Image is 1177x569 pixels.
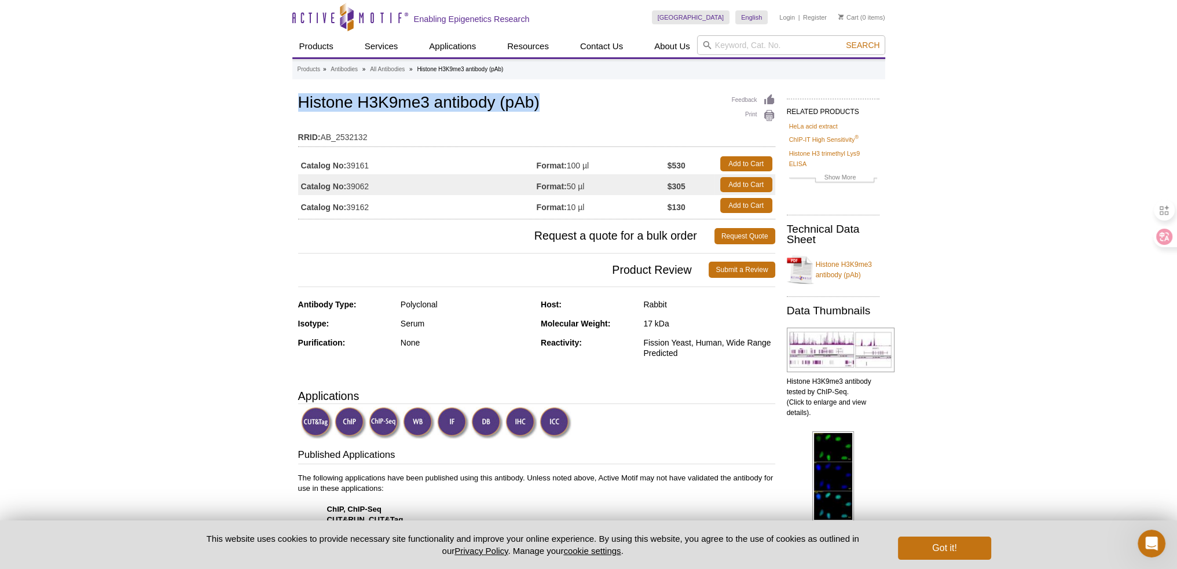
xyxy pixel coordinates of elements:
[335,407,366,439] img: ChIP Validated
[298,132,321,142] strong: RRID:
[789,134,859,145] a: ChIP-IT High Sensitivity®
[298,387,775,405] h3: Applications
[298,262,709,278] span: Product Review
[697,35,885,55] input: Keyword, Cat. No.
[298,300,357,309] strong: Antibody Type:
[643,337,775,358] div: Fission Yeast, Human, Wide Range Predicted
[787,376,879,418] p: Histone H3K9me3 antibody tested by ChIP-Seq. (Click to enlarge and view details).
[298,125,775,144] td: AB_2532132
[798,10,800,24] li: |
[787,306,879,316] h2: Data Thumbnails
[846,41,879,50] span: Search
[789,148,877,169] a: Histone H3 trimethyl Lys9 ELISA
[668,181,685,192] strong: $305
[401,299,532,310] div: Polyclonal
[537,160,567,171] strong: Format:
[500,35,556,57] a: Resources
[437,407,469,439] img: Immunofluorescence Validated
[301,202,347,212] strong: Catalog No:
[362,66,366,72] li: »
[301,160,347,171] strong: Catalog No:
[1138,530,1165,557] iframe: Intercom live chat
[838,14,844,20] img: Your Cart
[735,10,768,24] a: English
[541,319,610,328] strong: Molecular Weight:
[537,153,668,174] td: 100 µl
[787,224,879,245] h2: Technical Data Sheet
[540,407,571,439] img: Immunocytochemistry Validated
[358,35,405,57] a: Services
[292,35,340,57] a: Products
[720,156,772,171] a: Add to Cart
[714,228,775,244] a: Request Quote
[537,202,567,212] strong: Format:
[855,135,859,141] sup: ®
[298,195,537,216] td: 39162
[537,174,668,195] td: 50 µl
[401,318,532,329] div: Serum
[787,328,894,372] img: Histone H3K9me3 antibody tested by ChIP-Seq.
[732,94,775,107] a: Feedback
[838,13,859,21] a: Cart
[541,300,562,309] strong: Host:
[803,13,827,21] a: Register
[298,319,329,328] strong: Isotype:
[298,174,537,195] td: 39062
[787,98,879,119] h2: RELATED PRODUCTS
[898,537,991,560] button: Got it!
[789,121,838,131] a: HeLa acid extract
[643,299,775,310] div: Rabbit
[417,66,503,72] li: Histone H3K9me3 antibody (pAb)
[563,546,621,556] button: cookie settings
[537,181,567,192] strong: Format:
[537,195,668,216] td: 10 µl
[298,153,537,174] td: 39161
[409,66,413,72] li: »
[298,448,775,464] h3: Published Applications
[298,94,775,113] h1: Histone H3K9me3 antibody (pAb)
[505,407,537,439] img: Immunohistochemistry Validated
[541,338,582,347] strong: Reactivity:
[370,64,405,75] a: All Antibodies
[732,109,775,122] a: Print
[369,407,401,439] img: ChIP-Seq Validated
[323,66,327,72] li: »
[327,515,404,524] strong: CUT&RUN, CUT&Tag
[454,546,508,556] a: Privacy Policy
[186,533,879,557] p: This website uses cookies to provide necessary site functionality and improve your online experie...
[652,10,730,24] a: [GEOGRAPHIC_DATA]
[709,262,775,278] a: Submit a Review
[647,35,697,57] a: About Us
[573,35,630,57] a: Contact Us
[471,407,503,439] img: Dot Blot Validated
[720,198,772,213] a: Add to Cart
[327,505,382,513] strong: ChIP, ChIP-Seq
[643,318,775,329] div: 17 kDa
[779,13,795,21] a: Login
[401,337,532,348] div: None
[668,202,685,212] strong: $130
[414,14,530,24] h2: Enabling Epigenetics Research
[301,181,347,192] strong: Catalog No:
[422,35,483,57] a: Applications
[789,172,877,185] a: Show More
[298,228,714,244] span: Request a quote for a bulk order
[787,252,879,287] a: Histone H3K9me3 antibody (pAb)
[301,407,333,439] img: CUT&Tag Validated
[298,64,320,75] a: Products
[403,407,435,439] img: Western Blot Validated
[298,338,346,347] strong: Purification:
[812,431,854,522] img: Histone H3K9me3 antibody (pAb) tested by immunofluorescence.
[668,160,685,171] strong: $530
[842,40,883,50] button: Search
[331,64,358,75] a: Antibodies
[838,10,885,24] li: (0 items)
[720,177,772,192] a: Add to Cart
